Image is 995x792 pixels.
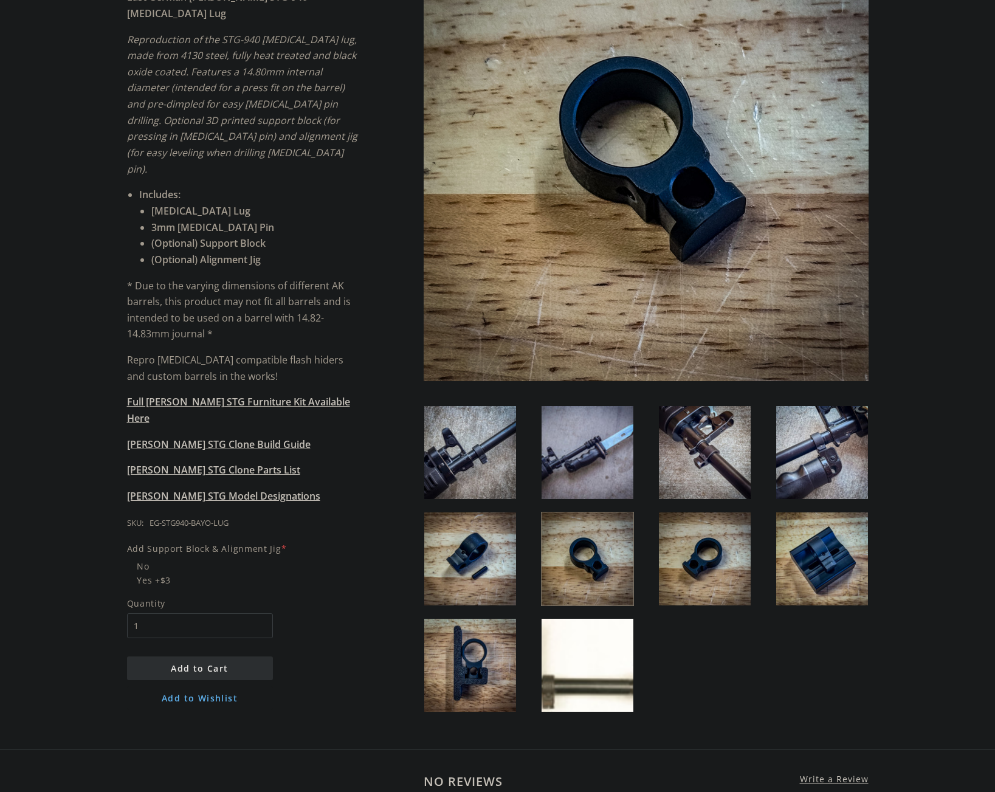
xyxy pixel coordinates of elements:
span: Yes +$3 [127,573,360,587]
a: [PERSON_NAME] STG Clone Parts List [127,463,300,477]
button: Add to Wishlist [127,686,273,710]
img: Wieger STG-940 AK Bayonet Lug [776,406,868,499]
img: Wieger STG-940 AK Bayonet Lug [542,512,633,605]
img: Wieger STG-940 AK Bayonet Lug [659,406,751,499]
img: Wieger STG-940 AK Bayonet Lug [424,512,516,605]
img: Wieger STG-940 AK Bayonet Lug [424,406,516,499]
a: [PERSON_NAME] STG Clone Build Guide [127,438,311,451]
span: Add to Cart [171,663,228,674]
div: Add Support Block & Alignment Jig [127,542,360,556]
h2: No Reviews [127,774,869,789]
p: * Due to the varying dimensions of different AK barrels, this product may not fit all barrels and... [127,278,360,343]
img: Wieger STG-940 AK Bayonet Lug [424,619,516,712]
img: Wieger STG-940 AK Bayonet Lug [542,406,633,499]
img: Wieger STG-940 AK Bayonet Lug [659,512,751,605]
span: No [127,559,360,573]
div: EG-STG940-BAYO-LUG [150,517,229,530]
strong: (Optional) Alignment Jig [151,253,261,266]
em: . Optional 3D printed support block (for pressing in [MEDICAL_DATA] pin) and alignment jig (for e... [127,114,357,176]
strong: (Optional) Support Block [151,236,266,250]
strong: Includes: [139,188,181,201]
strong: [MEDICAL_DATA] Lug [151,204,250,218]
em: Reproduction of the STG-940 [MEDICAL_DATA] lug, made from 4130 steel, fully heat treated and blac... [127,33,357,127]
img: Wieger STG-940 AK Bayonet Lug [542,619,633,712]
input: Quantity [127,613,273,638]
a: [PERSON_NAME] STG Model Designations [127,489,320,503]
p: Repro [MEDICAL_DATA] compatible flash hiders and custom barrels in the works! [127,352,360,384]
strong: 3mm [MEDICAL_DATA] Pin [151,221,274,234]
span: Quantity [127,596,273,610]
button: Add to Cart [127,656,273,680]
a: Full [PERSON_NAME] STG Furniture Kit Available Here [127,395,350,425]
a: Write a Review [800,774,869,785]
img: Wieger STG-940 AK Bayonet Lug [776,512,868,605]
div: SKU: [127,517,143,530]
